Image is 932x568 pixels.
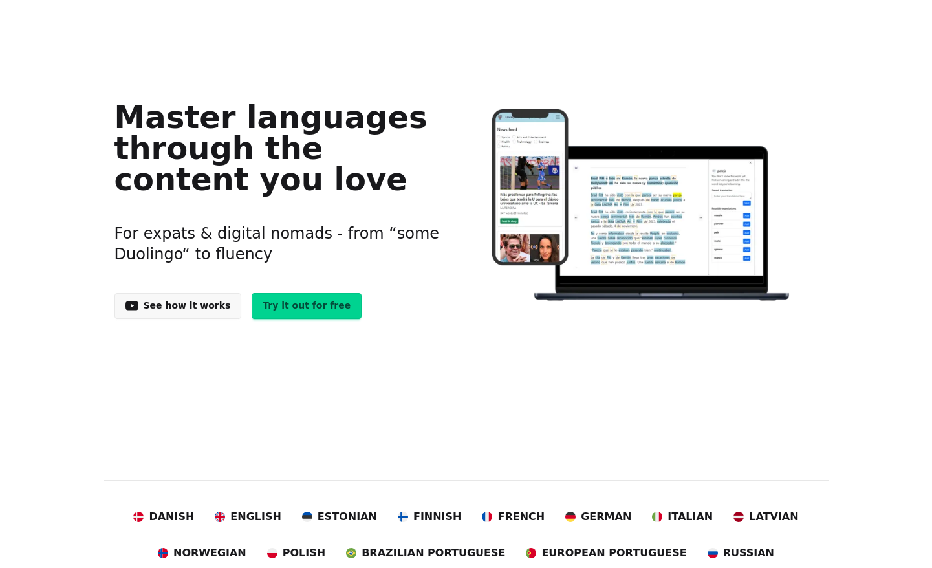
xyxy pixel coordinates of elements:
a: Brazilian Portuguese [346,545,505,561]
h3: For expats & digital nomads - from “some Duolingo“ to fluency [114,208,446,280]
span: Latvian [749,509,798,525]
img: Learn languages online [466,109,818,303]
h1: Master languages through the content you love [114,102,446,195]
span: Norwegian [173,545,246,561]
span: European Portuguese [541,545,686,561]
a: See how it works [114,293,242,319]
span: English [230,509,281,525]
span: Danish [149,509,194,525]
span: Finnish [413,509,462,525]
a: Try it out for free [252,293,362,319]
span: German [581,509,631,525]
a: European Portuguese [526,545,686,561]
span: Estonian [318,509,377,525]
a: Norwegian [158,545,246,561]
span: Italian [667,509,713,525]
a: Danish [133,509,194,525]
a: Estonian [302,509,377,525]
a: Russian [708,545,774,561]
a: Latvian [733,509,798,525]
a: French [482,509,545,525]
a: Polish [267,545,325,561]
span: Brazilian Portuguese [362,545,505,561]
a: Italian [652,509,713,525]
a: German [565,509,631,525]
span: Polish [283,545,325,561]
span: French [497,509,545,525]
a: Finnish [398,509,462,525]
a: English [215,509,281,525]
span: Russian [723,545,774,561]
